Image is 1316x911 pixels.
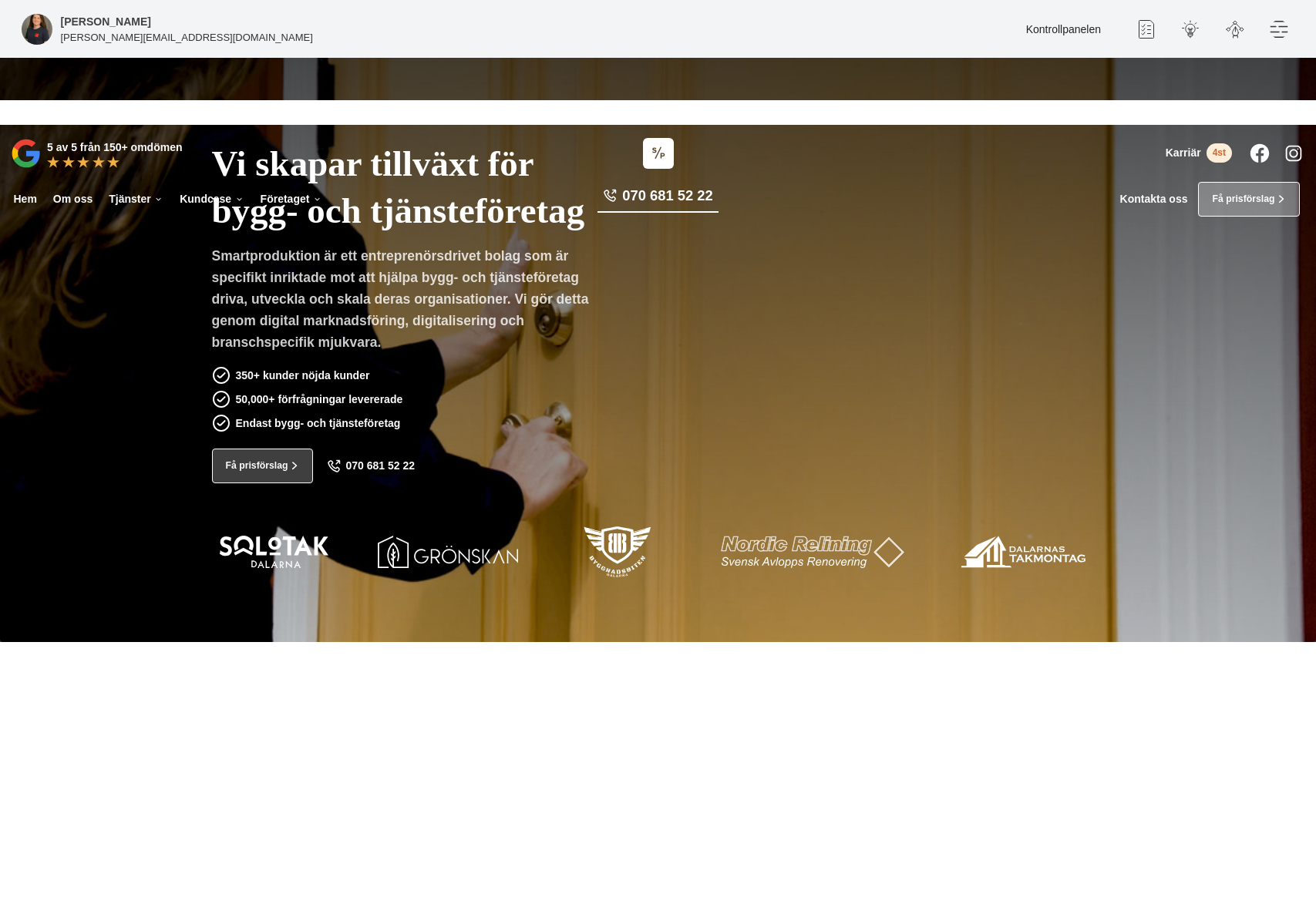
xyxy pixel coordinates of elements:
span: 070 681 52 22 [622,186,712,206]
a: Kundcase [177,182,247,217]
p: Vi vann Årets Unga Företagare i Dalarna 2024 – [5,106,1311,119]
p: Smartproduktion är ett entreprenörsdrivet bolag som är specifikt inriktade mot att hjälpa bygg- o... [212,245,601,358]
a: Få prisförslag [1198,182,1300,217]
a: Karriär 4st [1166,143,1232,163]
img: foretagsbild-pa-smartproduktion-ett-foretag-i-dalarnas-lan.jpg [22,14,52,45]
p: 5 av 5 från 150+ omdömen [47,139,182,156]
a: Få prisförslag [212,449,314,483]
a: Om oss [50,182,95,217]
a: 070 681 52 22 [597,186,718,213]
a: Läs pressmeddelandet här! [704,106,830,117]
span: Få prisförslag [226,459,288,473]
span: Få prisförslag [1212,192,1274,207]
a: Företaget [257,182,325,217]
h5: Administratör [61,13,151,30]
a: Kontrollpanelen [1026,23,1101,35]
a: Kontakta oss [1120,193,1188,206]
span: 4st [1207,143,1232,163]
a: 070 681 52 22 [327,459,416,473]
p: [PERSON_NAME][EMAIL_ADDRESS][DOMAIN_NAME] [61,30,313,45]
a: Tjänster [106,182,167,217]
span: Karriär [1166,146,1201,160]
span: 070 681 52 22 [346,459,416,472]
p: 50,000+ förfrågningar levererade [236,391,403,408]
p: Endast bygg- och tjänsteföretag [236,415,401,432]
p: 350+ kunder nöjda kunder [236,367,370,384]
a: Hem [11,182,39,217]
